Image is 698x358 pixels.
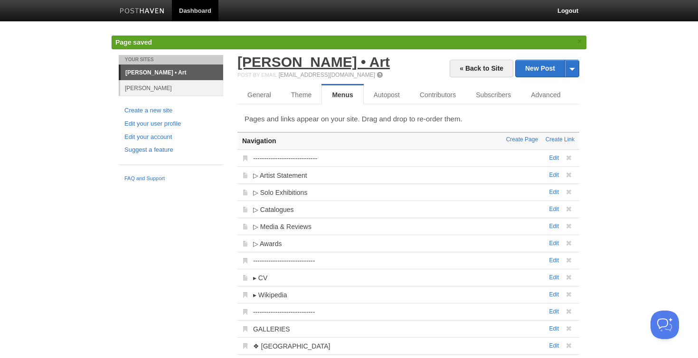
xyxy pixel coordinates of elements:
[115,38,152,46] span: Page saved
[549,291,559,298] a: Edit
[124,174,217,183] a: FAQ and Support
[549,223,559,229] a: Edit
[466,85,521,104] a: Subscribers
[410,85,466,104] a: Contributors
[549,240,559,247] a: Edit
[253,291,287,299] a: ▸ Wikipedia
[549,274,559,281] a: Edit
[245,114,572,124] p: Pages and links appear on your site. Drag and drop to re-order them.
[124,132,217,142] a: Edit your account
[549,155,559,161] a: Edit
[321,85,363,104] a: Menus
[253,155,317,162] a: -----------------------------
[237,72,277,78] span: Post by Email
[575,36,584,47] a: ×
[450,60,513,77] a: « Back to Site
[237,85,281,104] a: General
[549,257,559,264] a: Edit
[120,8,165,15] img: Posthaven-bar
[124,145,217,155] a: Suggest a feature
[119,55,223,64] li: Your Sites
[124,119,217,129] a: Edit your user profile
[549,308,559,315] a: Edit
[364,85,410,104] a: Autopost
[546,136,575,143] a: Create Link
[253,172,307,179] a: ▷ Artist Statement
[549,325,559,332] a: Edit
[521,85,570,104] a: Advanced
[549,189,559,195] a: Edit
[516,60,579,77] a: New Post
[237,54,390,70] a: [PERSON_NAME] • Art
[253,342,330,350] a: ❖ [GEOGRAPHIC_DATA]
[651,311,679,339] iframe: Help Scout Beacon - Open
[253,308,315,316] a: ----------------------------
[253,223,311,230] a: ▷ Media & Reviews
[242,138,575,145] h3: Navigation
[506,136,538,143] a: Create Page
[253,325,290,333] a: GALLERIES
[124,106,217,116] a: Create a new site
[120,80,223,96] a: [PERSON_NAME]
[253,206,294,213] a: ▷ Catalogues
[253,189,308,196] a: ▷ Solo Exhibitions
[279,72,375,78] a: [EMAIL_ADDRESS][DOMAIN_NAME]
[549,206,559,212] a: Edit
[549,172,559,178] a: Edit
[549,342,559,349] a: Edit
[253,240,282,248] a: ▷ Awards
[253,274,267,282] a: ▸ CV
[281,85,322,104] a: Theme
[253,257,315,265] a: ----------------------------
[121,65,223,80] a: [PERSON_NAME] • Art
